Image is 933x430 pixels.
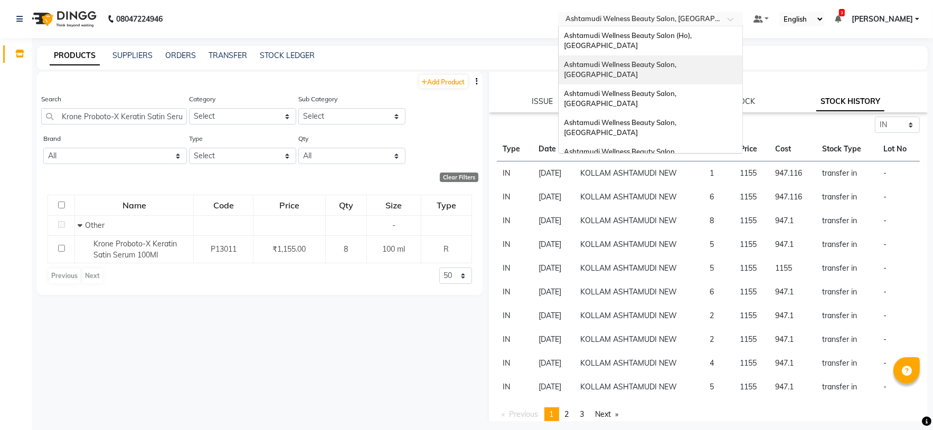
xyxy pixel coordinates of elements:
td: - [877,304,920,328]
td: KOLLAM ASHTAMUDI NEW [574,304,703,328]
td: transfer in [816,328,877,351]
td: [DATE] [532,328,574,351]
span: 8 [344,244,348,254]
td: 947.1 [769,351,816,375]
td: 1 [703,161,733,186]
a: STOCK LEDGER [260,51,315,60]
td: 947.1 [769,375,816,399]
td: 5 [703,256,733,280]
td: IN [497,161,532,186]
td: 1155 [733,351,769,375]
ng-dropdown-panel: Options list [558,26,743,154]
td: KOLLAM ASHTAMUDI NEW [574,256,703,280]
div: Qty [326,196,366,215]
label: Qty [298,134,308,144]
td: 6 [703,280,733,304]
td: IN [497,185,532,209]
label: Type [189,134,203,144]
td: 5 [703,233,733,256]
span: Ashtamudi Wellness Beauty Salon (Ho), [GEOGRAPHIC_DATA] [564,31,693,50]
div: Price [254,196,325,215]
td: 947.116 [769,161,816,186]
span: 100 ml [383,244,406,254]
div: Size [367,196,420,215]
td: IN [497,209,532,233]
th: Type [497,137,532,161]
label: Sub Category [298,94,337,104]
th: Lot No [877,137,920,161]
td: 1155 [733,280,769,304]
td: KOLLAM ASHTAMUDI NEW [574,280,703,304]
td: transfer in [816,304,877,328]
td: 1155 [733,209,769,233]
input: Search by product name or code [41,108,187,125]
th: Price [733,137,769,161]
td: 1155 [733,233,769,256]
td: - [877,280,920,304]
a: ISSUE [532,97,553,106]
td: transfer in [816,280,877,304]
td: - [877,185,920,209]
a: SUPPLIERS [112,51,153,60]
span: R [444,244,449,254]
td: transfer in [816,256,877,280]
span: [PERSON_NAME] [852,14,913,25]
td: IN [497,304,532,328]
td: 2 [703,328,733,351]
span: Collapse Row [78,221,85,230]
td: 1155 [733,328,769,351]
td: KOLLAM ASHTAMUDI NEW [574,161,703,186]
td: KOLLAM ASHTAMUDI NEW [574,351,703,375]
span: Ashtamudi Wellness Beauty Salon, [GEOGRAPHIC_DATA] [564,118,678,137]
td: 947.1 [769,233,816,256]
span: Ashtamudi Wellness Beauty Salon, [GEOGRAPHIC_DATA] [564,147,678,166]
td: transfer in [816,185,877,209]
td: 947.1 [769,280,816,304]
td: - [877,328,920,351]
td: 947.1 [769,209,816,233]
span: - [392,221,395,230]
td: 1155 [733,375,769,399]
span: 2 [565,409,569,419]
td: - [877,161,920,186]
div: Clear Filters [440,173,478,182]
td: KOLLAM ASHTAMUDI NEW [574,209,703,233]
label: Category [189,94,215,104]
span: Krone Proboto-X Keratin Satin Serum 100Ml [93,239,177,260]
td: 1155 [733,304,769,328]
label: Brand [43,134,61,144]
span: 3 [580,409,585,419]
td: 1155 [769,256,816,280]
td: - [877,209,920,233]
td: transfer in [816,351,877,375]
td: IN [497,351,532,375]
td: 1155 [733,185,769,209]
td: 947.116 [769,185,816,209]
td: 8 [703,209,733,233]
td: 2 [703,304,733,328]
td: [DATE] [532,375,574,399]
td: [DATE] [532,185,574,209]
div: Name [76,196,193,215]
td: KOLLAM ASHTAMUDI NEW [574,233,703,256]
td: [DATE] [532,304,574,328]
td: [DATE] [532,233,574,256]
nav: Pagination [497,407,920,422]
a: PRODUCTS [50,46,100,65]
td: IN [497,328,532,351]
span: Previous [510,409,539,419]
td: transfer in [816,209,877,233]
img: logo [27,4,99,34]
a: Add Product [419,75,468,88]
td: 1155 [733,161,769,186]
span: Ashtamudi Wellness Beauty Salon, [GEOGRAPHIC_DATA] [564,89,678,108]
td: [DATE] [532,209,574,233]
td: 947.1 [769,304,816,328]
td: transfer in [816,161,877,186]
a: STOCK [731,97,755,106]
a: Next [590,407,624,422]
td: 5 [703,375,733,399]
td: transfer in [816,375,877,399]
td: IN [497,280,532,304]
label: Search [41,94,61,104]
